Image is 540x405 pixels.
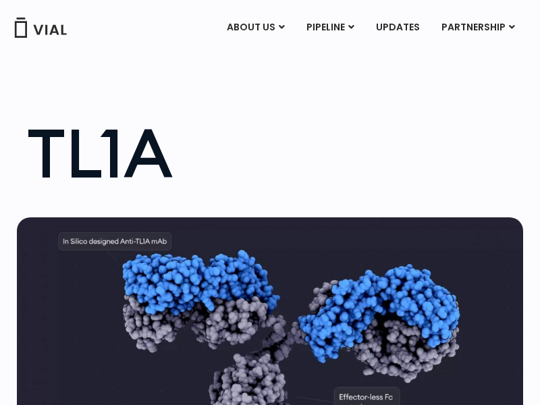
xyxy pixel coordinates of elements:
a: PIPELINEMenu Toggle [296,16,364,39]
h1: TL1A [27,119,526,187]
a: UPDATES [365,16,430,39]
img: Vial Logo [13,18,67,38]
a: PARTNERSHIPMenu Toggle [431,16,526,39]
a: ABOUT USMenu Toggle [216,16,295,39]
